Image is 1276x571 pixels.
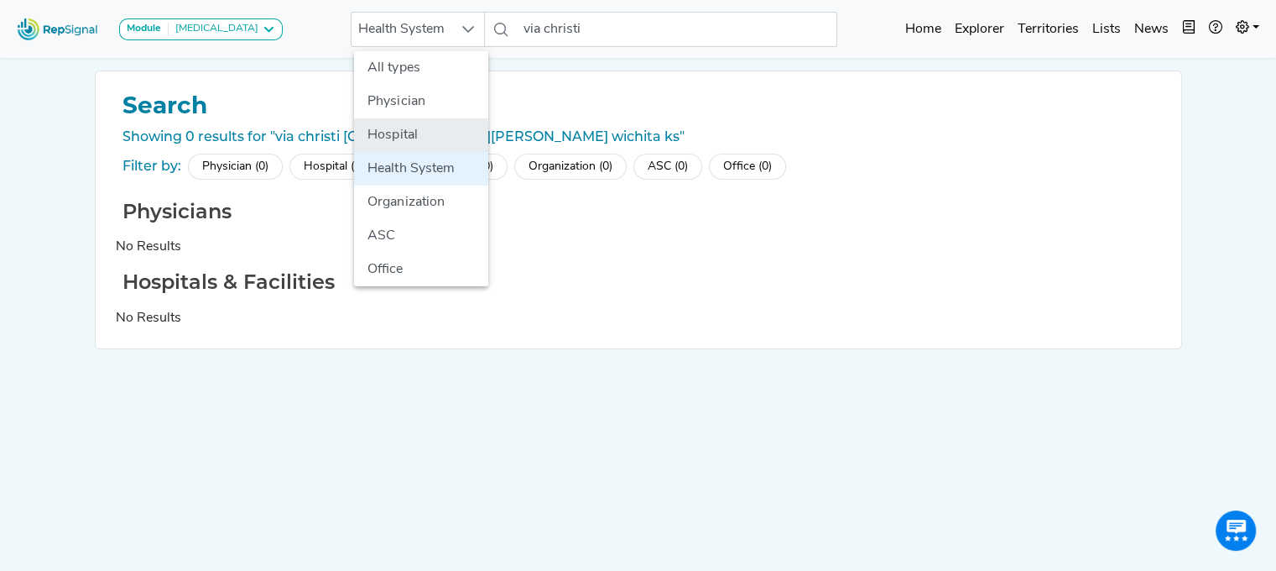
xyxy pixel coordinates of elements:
[1011,13,1086,46] a: Territories
[354,219,488,253] li: ASC
[116,127,1161,147] div: Showing 0 results for "via christi [GEOGRAPHIC_DATA][PERSON_NAME] wichita ks"
[116,308,1161,328] div: No Results
[119,18,283,40] button: Module[MEDICAL_DATA]
[169,23,258,36] div: [MEDICAL_DATA]
[517,12,837,47] input: Search a health system
[1128,13,1175,46] a: News
[116,237,1161,257] div: No Results
[1086,13,1128,46] a: Lists
[352,13,452,46] span: Health System
[633,154,702,180] div: ASC (0)
[354,85,488,118] li: Physician
[116,92,1161,120] h1: Search
[188,154,283,180] div: Physician (0)
[354,253,488,286] li: Office
[948,13,1011,46] a: Explorer
[122,156,181,176] div: Filter by:
[354,118,488,152] li: Hospital
[116,200,1161,224] h2: Physicians
[354,51,488,85] li: All types
[354,152,488,186] li: Health System
[898,13,948,46] a: Home
[514,154,627,180] div: Organization (0)
[1175,13,1202,46] button: Intel Book
[354,186,488,219] li: Organization
[709,154,786,180] div: Office (0)
[289,154,378,180] div: Hospital (0)
[116,270,1161,295] h2: Hospitals & Facilities
[127,24,161,34] strong: Module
